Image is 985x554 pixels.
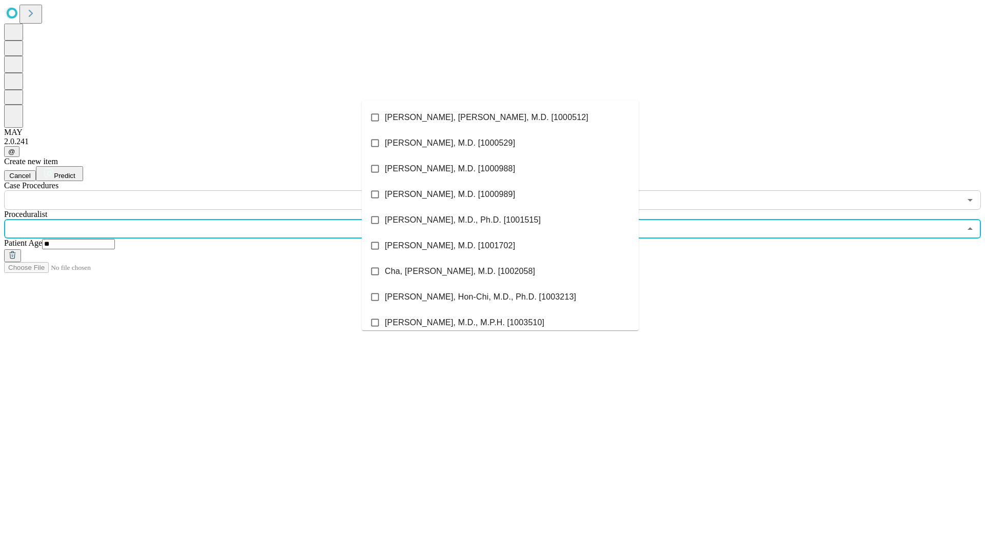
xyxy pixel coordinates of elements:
[385,214,541,226] span: [PERSON_NAME], M.D., Ph.D. [1001515]
[385,265,535,278] span: Cha, [PERSON_NAME], M.D. [1002058]
[4,128,981,137] div: MAY
[385,188,515,201] span: [PERSON_NAME], M.D. [1000989]
[4,170,36,181] button: Cancel
[4,210,47,219] span: Proceduralist
[963,193,977,207] button: Open
[36,166,83,181] button: Predict
[963,222,977,236] button: Close
[385,163,515,175] span: [PERSON_NAME], M.D. [1000988]
[385,111,588,124] span: [PERSON_NAME], [PERSON_NAME], M.D. [1000512]
[385,291,576,303] span: [PERSON_NAME], Hon-Chi, M.D., Ph.D. [1003213]
[4,239,42,247] span: Patient Age
[4,146,19,157] button: @
[54,172,75,180] span: Predict
[385,316,544,329] span: [PERSON_NAME], M.D., M.P.H. [1003510]
[8,148,15,155] span: @
[385,137,515,149] span: [PERSON_NAME], M.D. [1000529]
[385,240,515,252] span: [PERSON_NAME], M.D. [1001702]
[9,172,31,180] span: Cancel
[4,181,58,190] span: Scheduled Procedure
[4,137,981,146] div: 2.0.241
[4,157,58,166] span: Create new item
